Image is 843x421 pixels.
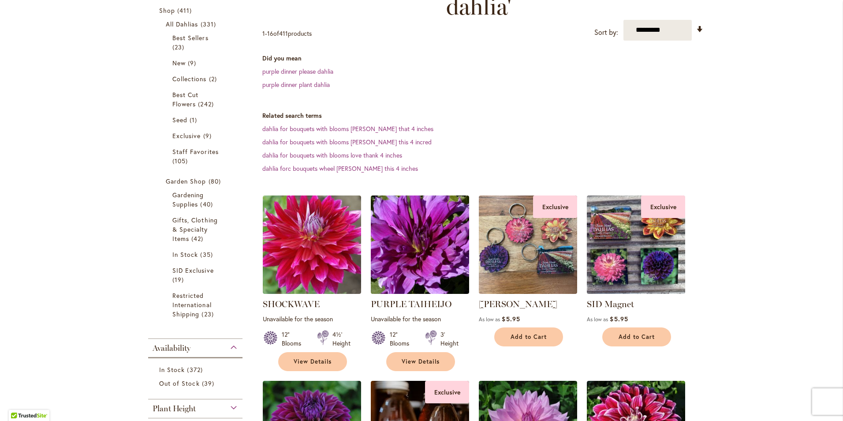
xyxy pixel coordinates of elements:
[279,29,288,38] span: 411
[263,287,361,296] a: Shockwave
[172,90,198,108] span: Best Cut Flowers
[172,250,198,259] span: In Stock
[166,19,227,29] a: All Dahlias
[203,131,214,140] span: 9
[172,34,209,42] span: Best Sellers
[172,33,220,52] a: Best Sellers
[7,390,31,414] iframe: Launch Accessibility Center
[172,291,220,319] a: Restricted International Shipping
[402,358,440,365] span: View Details
[332,330,351,348] div: 4½' Height
[172,266,220,284] a: SID Exclusive
[587,287,685,296] a: SID Magnet Exclusive
[198,99,216,109] span: 242
[494,327,563,346] button: Add to Cart
[172,42,187,52] span: 23
[262,111,704,120] dt: Related search terms
[166,20,198,28] span: All Dahlias
[262,67,333,75] a: purple dinner please dahlia
[267,29,273,38] span: 16
[641,195,685,218] div: Exclusive
[262,138,432,146] a: dahlia for bouquets with blooms [PERSON_NAME] this 4 incred
[425,381,469,403] div: Exclusive
[172,191,204,208] span: Gardening Supplies
[390,330,414,348] div: 12" Blooms
[262,26,312,41] p: - of products
[479,316,500,323] span: As low as
[159,365,185,374] span: In Stock
[172,156,190,165] span: 105
[172,90,220,109] a: Best Cut Flowers
[479,299,557,309] a: [PERSON_NAME]
[159,379,234,388] a: Out of Stock 39
[172,59,186,67] span: New
[440,330,459,348] div: 3' Height
[172,132,201,140] span: Exclusive
[262,29,265,38] span: 1
[153,343,190,353] span: Availability
[191,234,205,243] span: 42
[172,147,220,165] a: Staff Favorites
[200,250,215,259] span: 35
[209,74,219,83] span: 2
[172,266,214,274] span: SID Exclusive
[159,365,234,374] a: In Stock 372
[172,147,219,156] span: Staff Favorites
[201,309,216,319] span: 23
[479,195,577,294] img: 4 SID dahlia keychains
[619,333,655,341] span: Add to Cart
[172,131,220,140] a: Exclusive
[201,19,218,29] span: 331
[594,24,618,41] label: Sort by:
[262,151,402,159] a: dahlia for bouquets with blooms love thank 4 inches
[263,299,320,309] a: SHOCKWAVE
[278,352,347,371] a: View Details
[159,379,200,387] span: Out of Stock
[294,358,332,365] span: View Details
[511,333,547,341] span: Add to Cart
[386,352,455,371] a: View Details
[610,315,628,323] span: $5.95
[172,216,218,243] span: Gifts, Clothing & Specialty Items
[371,315,469,323] p: Unavailable for the season
[190,115,199,124] span: 1
[172,190,220,209] a: Gardening Supplies
[502,315,520,323] span: $5.95
[172,250,220,259] a: In Stock
[533,195,577,218] div: Exclusive
[172,291,212,318] span: Restricted International Shipping
[172,74,220,83] a: Collections
[166,177,227,186] a: Garden Shop
[172,215,220,243] a: Gifts, Clothing &amp; Specialty Items
[166,177,206,185] span: Garden Shop
[371,287,469,296] a: PURPLE TAIHEIJO
[153,404,196,413] span: Plant Height
[177,6,194,15] span: 411
[188,58,198,68] span: 9
[587,299,634,309] a: SID Magnet
[200,199,215,209] span: 40
[159,6,175,15] span: Shop
[371,195,469,294] img: PURPLE TAIHEIJO
[371,299,451,309] a: PURPLE TAIHEIJO
[172,115,220,124] a: Seed
[262,54,704,63] dt: Did you mean
[202,379,216,388] span: 39
[263,195,361,294] img: Shockwave
[479,287,577,296] a: 4 SID dahlia keychains Exclusive
[587,195,685,294] img: SID Magnet
[262,80,330,89] a: purple dinner plant dahlia
[172,275,186,284] span: 19
[172,75,207,83] span: Collections
[172,116,187,124] span: Seed
[602,327,671,346] button: Add to Cart
[282,330,306,348] div: 12" Blooms
[587,316,608,323] span: As low as
[262,164,418,173] a: dahlia forc bouquets wheel [PERSON_NAME] this 4 inches
[159,6,234,15] a: Shop
[172,58,220,68] a: New
[263,315,361,323] p: Unavailable for the season
[187,365,205,374] span: 372
[209,177,223,186] span: 80
[262,124,433,133] a: dahlia for bouquets with blooms [PERSON_NAME] that 4 inches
